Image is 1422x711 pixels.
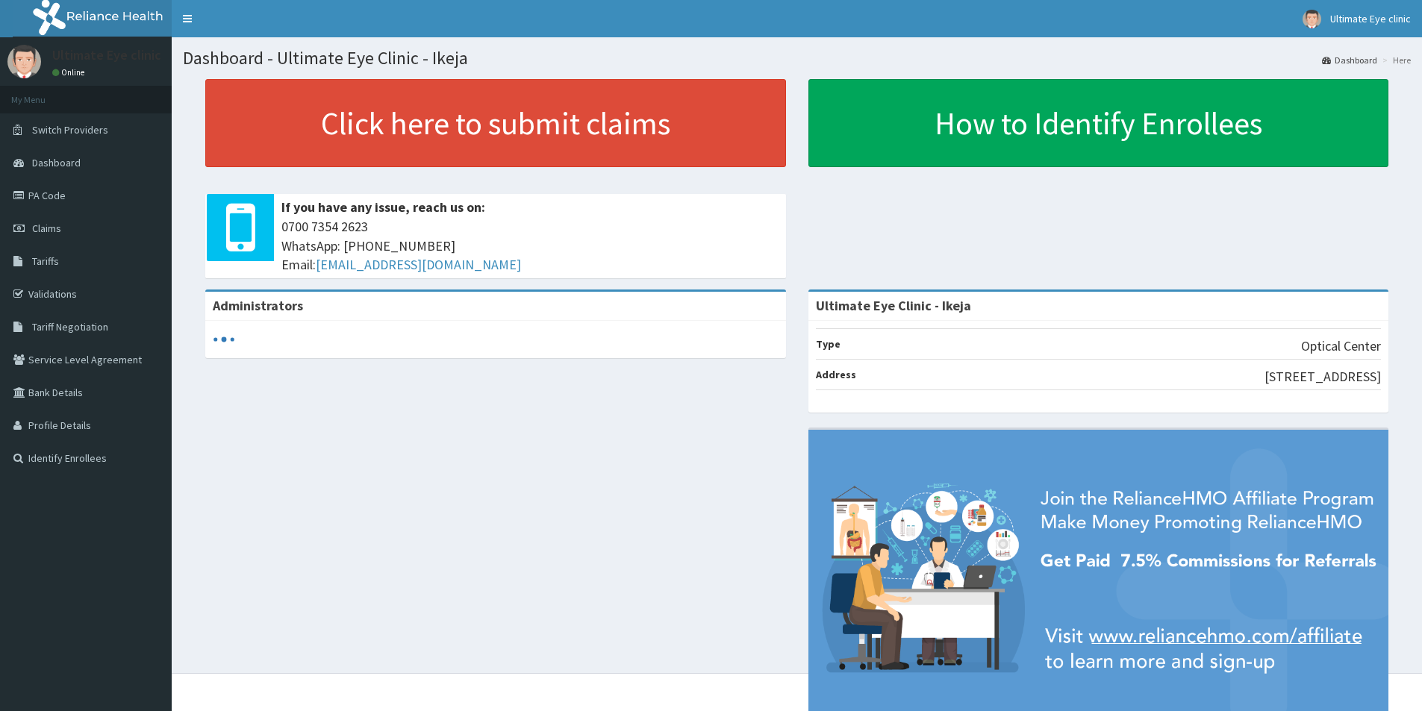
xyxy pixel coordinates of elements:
a: Online [52,67,88,78]
b: Administrators [213,297,303,314]
span: Tariff Negotiation [32,320,108,333]
span: Switch Providers [32,123,108,137]
a: [EMAIL_ADDRESS][DOMAIN_NAME] [316,256,521,273]
li: Here [1379,54,1411,66]
span: Ultimate Eye clinic [1330,12,1411,25]
img: User Image [7,45,41,78]
h1: Dashboard - Ultimate Eye Clinic - Ikeja [183,48,1411,68]
p: Optical Center [1301,336,1381,356]
span: 0700 7354 2623 WhatsApp: [PHONE_NUMBER] Email: [281,217,779,275]
p: [STREET_ADDRESS] [1264,367,1381,386]
img: User Image [1303,10,1321,28]
b: If you have any issue, reach us on: [281,198,485,216]
p: Ultimate Eye clinic [52,48,161,62]
a: Click here to submit claims [205,79,786,167]
a: How to Identify Enrollees [808,79,1389,167]
strong: Ultimate Eye Clinic - Ikeja [816,297,971,314]
span: Tariffs [32,254,59,268]
span: Claims [32,222,61,235]
span: Dashboard [32,156,81,169]
svg: audio-loading [213,328,235,351]
b: Address [816,368,856,381]
b: Type [816,337,841,351]
a: Dashboard [1322,54,1377,66]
